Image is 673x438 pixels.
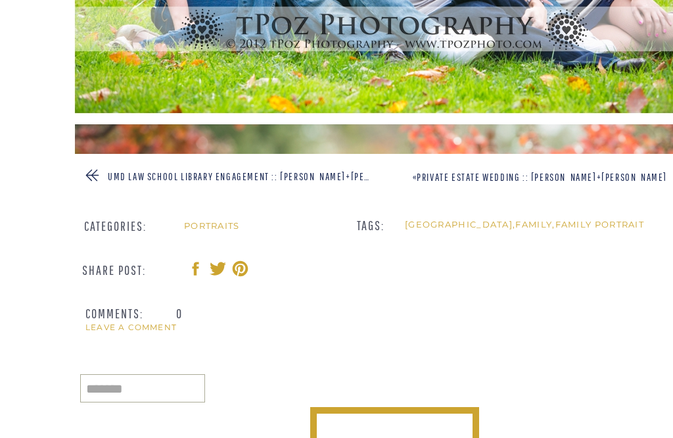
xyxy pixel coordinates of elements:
[82,264,190,276] h3: SHARE POST:
[85,307,175,320] h3: COMMENTS:
[417,171,667,183] a: Private Estate Wedding :: [PERSON_NAME]+[PERSON_NAME]
[85,323,363,332] a: LEAVE A COMMENT
[515,219,552,230] a: family
[555,219,645,230] a: family portrait
[176,307,239,320] h3: 0
[84,220,167,232] h3: CATEGORIES:
[108,171,371,180] nav: »
[357,219,407,231] h3: TAGS:
[108,170,416,182] a: UMD Law School Library Engagement :: [PERSON_NAME]+[PERSON_NAME]
[411,172,667,181] nav: «
[405,219,513,230] a: [GEOGRAPHIC_DATA]
[184,220,240,231] a: Portraits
